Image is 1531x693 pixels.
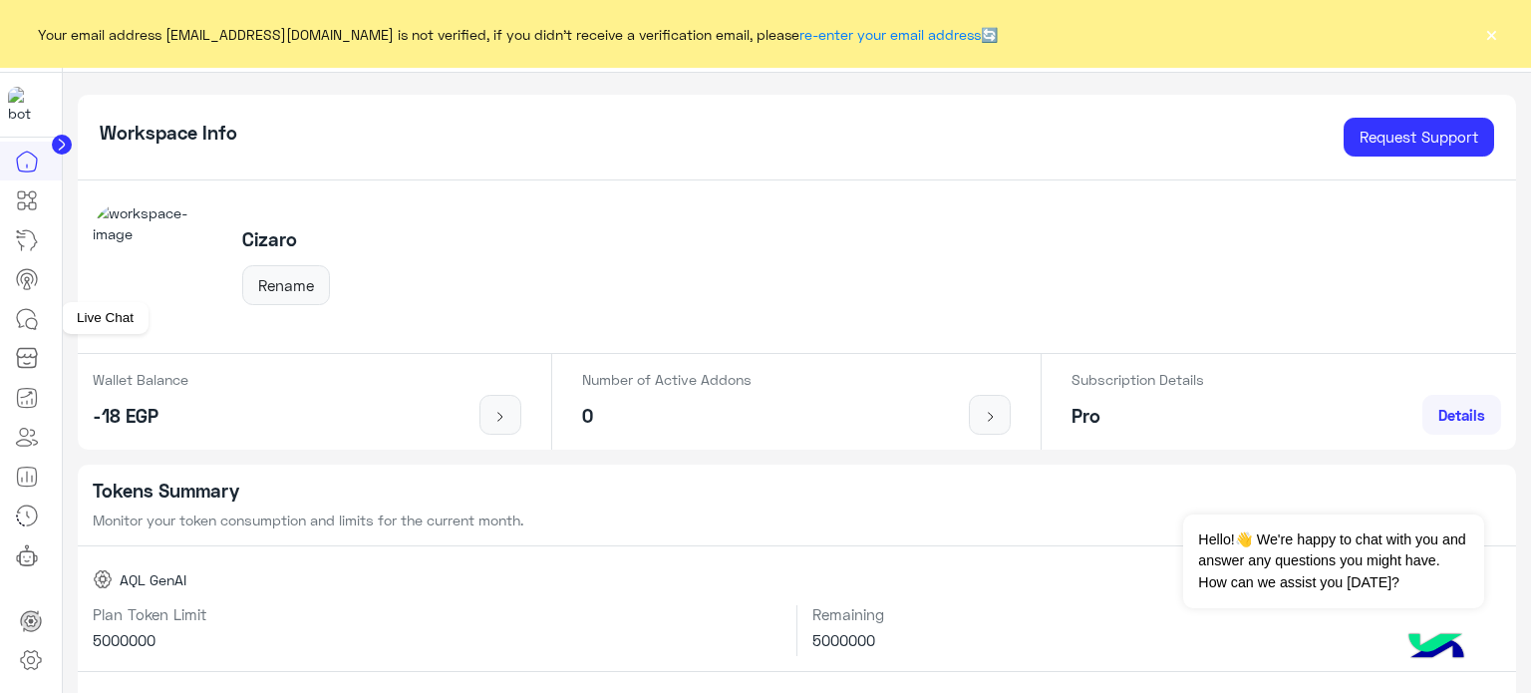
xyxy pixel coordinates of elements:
h6: 5000000 [93,631,782,649]
span: AQL GenAI [120,569,186,590]
h6: Remaining [812,605,1501,623]
button: × [1481,24,1501,44]
img: AQL GenAI [93,569,113,589]
h6: Plan Token Limit [93,605,782,623]
img: icon [978,409,1003,425]
img: 919860931428189 [8,87,44,123]
h5: -18 EGP [93,405,188,428]
p: Number of Active Addons [582,369,752,390]
h6: 5000000 [812,631,1501,649]
a: re-enter your email address [799,26,981,43]
img: icon [488,409,513,425]
span: Your email address [EMAIL_ADDRESS][DOMAIN_NAME] is not verified, if you didn't receive a verifica... [38,24,998,45]
img: hulul-logo.png [1401,613,1471,683]
button: Rename [242,265,330,305]
span: Hello!👋 We're happy to chat with you and answer any questions you might have. How can we assist y... [1183,515,1483,608]
h5: Workspace Info [100,122,237,145]
span: Details [1438,406,1485,424]
div: Live Chat [62,302,149,334]
a: Request Support [1344,118,1494,158]
p: Subscription Details [1072,369,1204,390]
h5: Tokens Summary [93,480,1502,503]
h5: 0 [582,405,752,428]
a: Details [1422,395,1501,435]
p: Monitor your token consumption and limits for the current month. [93,510,1502,530]
h5: Cizaro [242,228,330,251]
img: workspace-image [93,202,220,330]
h5: Pro [1072,405,1204,428]
p: Wallet Balance [93,369,188,390]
